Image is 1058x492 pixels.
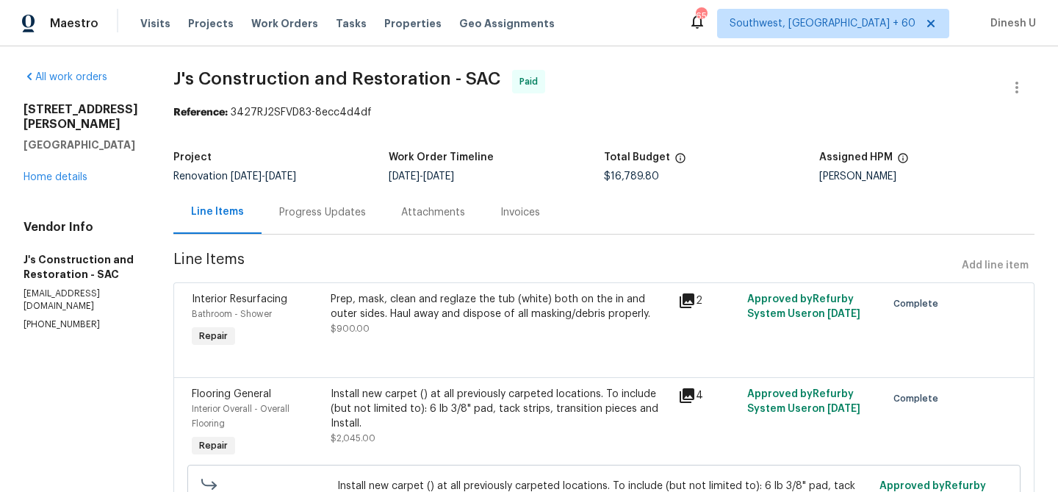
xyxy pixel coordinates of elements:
[604,171,659,182] span: $16,789.80
[192,310,272,318] span: Bathroom - Shower
[173,70,500,88] span: J's Construction and Restoration - SAC
[231,171,262,182] span: [DATE]
[331,292,669,321] div: Prep, mask, clean and reglaze the tub (white) both on the in and outer sides. Haul away and dispo...
[173,171,296,182] span: Renovation
[827,404,860,414] span: [DATE]
[423,171,454,182] span: [DATE]
[24,72,107,82] a: All work orders
[747,294,860,319] span: Approved by Refurby System User on
[173,252,956,279] span: Line Items
[331,387,669,431] div: Install new carpet () at all previously carpeted locations. To include (but not limited to): 6 lb...
[678,292,738,310] div: 2
[251,16,318,31] span: Work Orders
[192,294,287,304] span: Interior Resurfacing
[331,324,370,333] span: $900.00
[747,389,860,414] span: Approved by Refurby System User on
[500,205,540,220] div: Invoices
[173,152,212,163] h5: Project
[192,404,289,428] span: Interior Overall - Overall Flooring
[674,152,686,171] span: The total cost of line items that have been proposed by Opendoor. This sum includes line items th...
[819,171,1034,182] div: [PERSON_NAME]
[389,171,454,182] span: -
[604,152,670,163] h5: Total Budget
[193,438,234,453] span: Repair
[24,138,138,152] h5: [GEOGRAPHIC_DATA]
[336,18,367,29] span: Tasks
[24,172,87,182] a: Home details
[730,16,915,31] span: Southwest, [GEOGRAPHIC_DATA] + 60
[192,389,271,399] span: Flooring General
[384,16,442,31] span: Properties
[173,107,228,118] b: Reference:
[893,391,944,406] span: Complete
[985,16,1036,31] span: Dinesh U
[140,16,170,31] span: Visits
[401,205,465,220] div: Attachments
[893,296,944,311] span: Complete
[191,204,244,219] div: Line Items
[389,152,494,163] h5: Work Order Timeline
[24,288,138,313] p: [EMAIL_ADDRESS][DOMAIN_NAME]
[678,387,738,404] div: 4
[24,252,138,282] h5: J's Construction and Restoration - SAC
[24,220,138,235] h4: Vendor Info
[173,105,1034,120] div: 3427RJ2SFVD83-8ecc4d4df
[24,102,138,132] h2: [STREET_ADDRESS][PERSON_NAME]
[819,152,893,163] h5: Assigned HPM
[279,205,366,220] div: Progress Updates
[50,16,98,31] span: Maestro
[519,74,544,89] span: Paid
[389,171,420,182] span: [DATE]
[193,329,234,343] span: Repair
[827,309,860,319] span: [DATE]
[188,16,234,31] span: Projects
[696,9,706,24] div: 659
[24,318,138,331] p: [PHONE_NUMBER]
[897,152,909,171] span: The hpm assigned to this work order.
[231,171,296,182] span: -
[265,171,296,182] span: [DATE]
[459,16,555,31] span: Geo Assignments
[331,434,375,443] span: $2,045.00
